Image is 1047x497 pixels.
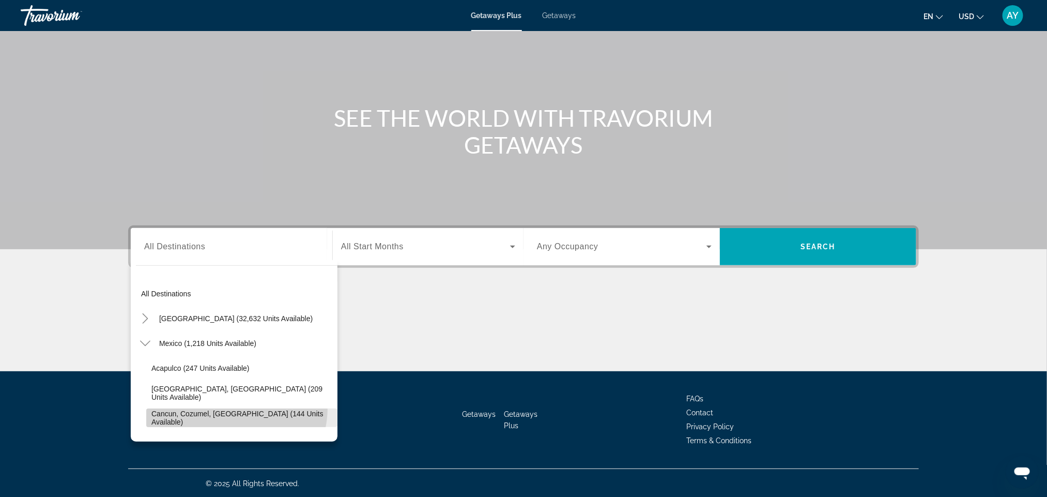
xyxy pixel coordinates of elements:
[686,409,713,417] a: Contact
[923,9,943,24] button: Change language
[923,12,933,21] span: en
[146,384,337,402] button: [GEOGRAPHIC_DATA], [GEOGRAPHIC_DATA] (209 units available)
[471,11,522,20] a: Getaways Plus
[146,359,337,378] button: Acapulco (247 units available)
[543,11,576,20] a: Getaways
[151,410,332,426] span: Cancun, Cozumel, [GEOGRAPHIC_DATA] (144 units available)
[146,433,337,452] button: [GEOGRAPHIC_DATA] (21 units available)
[151,385,332,401] span: [GEOGRAPHIC_DATA], [GEOGRAPHIC_DATA] (209 units available)
[154,334,261,353] button: Mexico (1,218 units available)
[686,423,734,431] a: Privacy Policy
[463,410,496,418] a: Getaways
[136,284,337,303] button: All destinations
[146,409,337,427] button: Cancun, Cozumel, [GEOGRAPHIC_DATA] (144 units available)
[330,104,717,158] h1: SEE THE WORLD WITH TRAVORIUM GETAWAYS
[504,410,538,430] a: Getaways Plus
[136,310,154,328] button: Toggle United States (32,632 units available)
[959,9,984,24] button: Change currency
[999,5,1026,26] button: User Menu
[800,243,836,251] span: Search
[151,364,250,372] span: Acapulco (247 units available)
[21,2,124,29] a: Travorium
[1006,456,1039,489] iframe: Кнопка запуска окна обмена сообщениями
[141,290,191,298] span: All destinations
[144,242,205,251] span: All Destinations
[131,228,916,265] div: Search widget
[159,339,256,348] span: Mexico (1,218 units available)
[159,314,313,323] span: [GEOGRAPHIC_DATA] (32,632 units available)
[686,395,703,403] a: FAQs
[154,309,318,328] button: [GEOGRAPHIC_DATA] (32,632 units available)
[537,242,598,251] span: Any Occupancy
[1007,10,1019,21] span: AY
[959,12,974,21] span: USD
[341,242,404,251] span: All Start Months
[136,335,154,353] button: Toggle Mexico (1,218 units available)
[206,479,299,488] span: © 2025 All Rights Reserved.
[686,436,751,445] a: Terms & Conditions
[720,228,916,265] button: Search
